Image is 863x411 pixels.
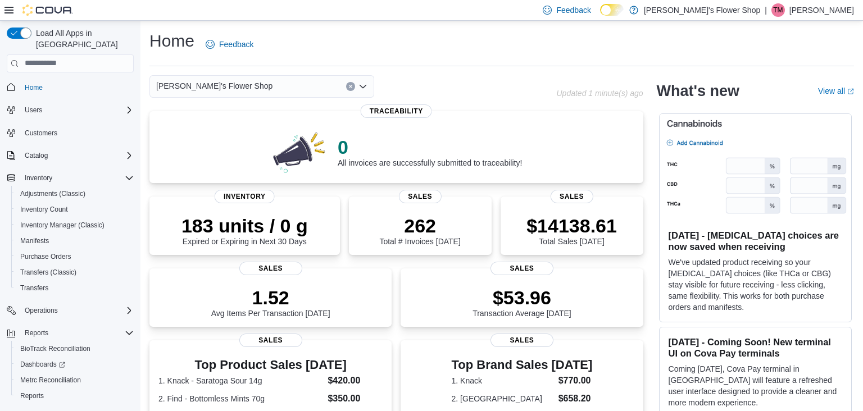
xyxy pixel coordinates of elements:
[11,186,138,202] button: Adjustments (Classic)
[16,389,48,403] a: Reports
[25,151,48,160] span: Catalog
[847,88,854,95] svg: External link
[25,83,43,92] span: Home
[789,3,854,17] p: [PERSON_NAME]
[20,103,47,117] button: Users
[346,82,355,91] button: Clear input
[558,392,593,405] dd: $658.20
[25,129,57,138] span: Customers
[20,189,85,198] span: Adjustments (Classic)
[11,372,138,388] button: Metrc Reconciliation
[328,374,383,387] dd: $420.00
[181,214,308,237] p: 183 units / 0 g
[20,268,76,277] span: Transfers (Classic)
[16,373,134,387] span: Metrc Reconciliation
[11,280,138,296] button: Transfers
[211,286,330,309] p: 1.52
[20,126,62,140] a: Customers
[20,376,81,385] span: Metrc Reconciliation
[550,190,593,203] span: Sales
[25,173,52,182] span: Inventory
[16,342,134,355] span: BioTrack Reconciliation
[16,203,72,216] a: Inventory Count
[16,187,134,200] span: Adjustments (Classic)
[211,286,330,318] div: Avg Items Per Transaction [DATE]
[556,89,643,98] p: Updated 1 minute(s) ago
[16,218,109,232] a: Inventory Manager (Classic)
[16,187,90,200] a: Adjustments (Classic)
[2,79,138,95] button: Home
[20,149,134,162] span: Catalog
[22,4,73,16] img: Cova
[16,358,134,371] span: Dashboards
[361,104,432,118] span: Traceability
[20,326,134,340] span: Reports
[201,33,258,56] a: Feedback
[379,214,460,246] div: Total # Invoices [DATE]
[11,217,138,233] button: Inventory Manager (Classic)
[25,328,48,337] span: Reports
[16,373,85,387] a: Metrc Reconciliation
[771,3,785,17] div: Thomas Morse
[452,393,554,404] dt: 2. [GEOGRAPHIC_DATA]
[11,264,138,280] button: Transfers (Classic)
[773,3,783,17] span: TM
[556,4,591,16] span: Feedback
[20,126,134,140] span: Customers
[16,281,53,295] a: Transfers
[20,236,49,245] span: Manifests
[20,304,134,317] span: Operations
[669,336,842,359] h3: [DATE] - Coming Soon! New terminal UI on Cova Pay terminals
[558,374,593,387] dd: $770.00
[2,102,138,118] button: Users
[473,286,571,309] p: $53.96
[31,28,134,50] span: Load All Apps in [GEOGRAPHIC_DATA]
[20,81,47,94] a: Home
[20,344,90,353] span: BioTrack Reconciliation
[20,284,48,293] span: Transfers
[657,82,739,100] h2: What's new
[2,325,138,341] button: Reports
[669,257,842,313] p: We've updated product receiving so your [MEDICAL_DATA] choices (like THCa or CBG) stay visible fo...
[16,266,134,279] span: Transfers (Classic)
[2,125,138,141] button: Customers
[2,170,138,186] button: Inventory
[20,391,44,400] span: Reports
[338,136,522,167] div: All invoices are successfully submitted to traceability!
[215,190,275,203] span: Inventory
[20,171,57,185] button: Inventory
[181,214,308,246] div: Expired or Expiring in Next 30 Days
[11,202,138,217] button: Inventory Count
[219,39,253,50] span: Feedback
[149,30,194,52] h1: Home
[669,230,842,252] h3: [DATE] - [MEDICAL_DATA] choices are now saved when receiving
[452,358,593,372] h3: Top Brand Sales [DATE]
[20,252,71,261] span: Purchase Orders
[16,266,81,279] a: Transfers (Classic)
[16,358,70,371] a: Dashboards
[490,334,553,347] span: Sales
[765,3,767,17] p: |
[158,375,323,386] dt: 1. Knack - Saratoga Sour 14g
[2,148,138,163] button: Catalog
[16,250,76,263] a: Purchase Orders
[20,103,134,117] span: Users
[2,303,138,318] button: Operations
[239,262,302,275] span: Sales
[818,86,854,95] a: View allExternal link
[328,392,383,405] dd: $350.00
[16,389,134,403] span: Reports
[156,79,272,93] span: [PERSON_NAME]'s Flower Shop
[379,214,460,237] p: 262
[452,375,554,386] dt: 1. Knack
[11,341,138,357] button: BioTrack Reconciliation
[358,82,367,91] button: Open list of options
[16,234,53,248] a: Manifests
[16,218,134,232] span: Inventory Manager (Classic)
[20,171,134,185] span: Inventory
[20,80,134,94] span: Home
[20,149,52,162] button: Catalog
[11,249,138,264] button: Purchase Orders
[16,203,134,216] span: Inventory Count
